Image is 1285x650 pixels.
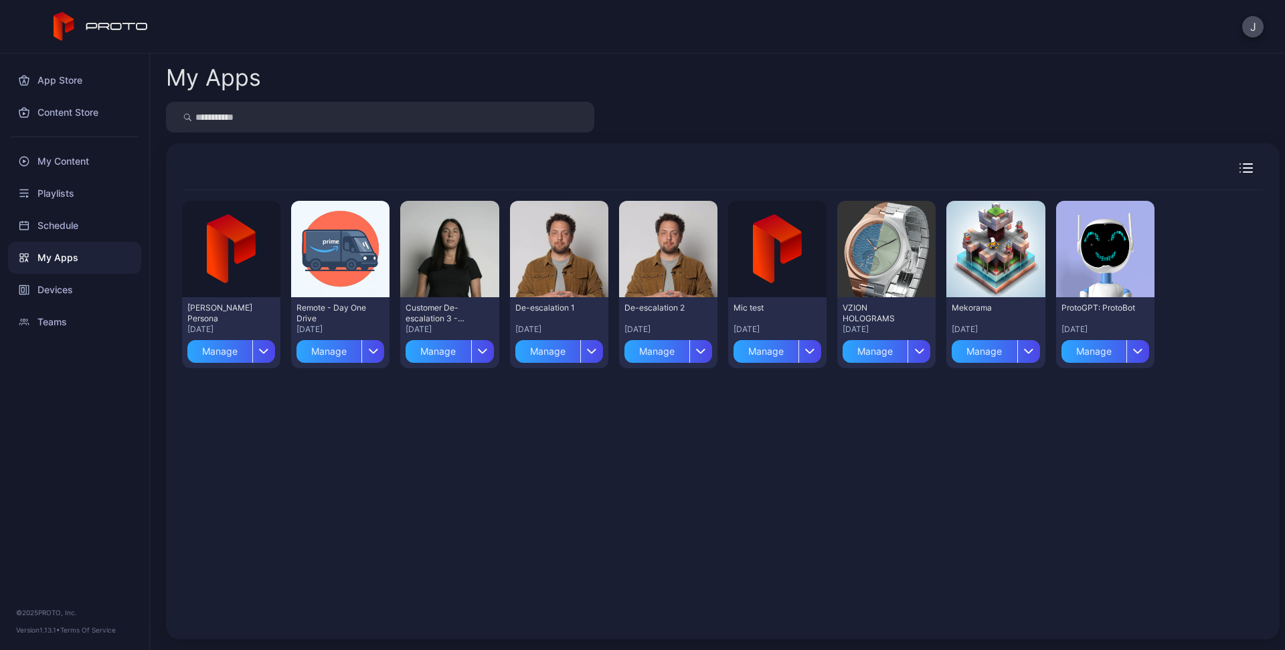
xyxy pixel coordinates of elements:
div: [DATE] [952,324,1039,335]
div: [DATE] [515,324,603,335]
button: Manage [624,335,712,363]
button: J [1242,16,1264,37]
div: Manage [187,340,252,363]
button: Manage [843,335,930,363]
div: Mekorama [952,303,1025,313]
div: [DATE] [1061,324,1149,335]
div: [DATE] [843,324,930,335]
button: Manage [952,335,1039,363]
a: Playlists [8,177,141,210]
div: [DATE] [296,324,384,335]
div: VZION HOLOGRAMS [843,303,916,324]
div: Manage [1061,340,1126,363]
div: De-escalation 2 [624,303,698,313]
span: Version 1.13.1 • [16,626,60,634]
a: App Store [8,64,141,96]
div: Remote - Day One Drive [296,303,370,324]
button: Manage [187,335,275,363]
a: My Apps [8,242,141,274]
button: Manage [734,335,821,363]
div: Manage [952,340,1017,363]
a: My Content [8,145,141,177]
div: De-escalation 1 [515,303,589,313]
div: Manage [624,340,689,363]
div: ProtoGPT: ProtoBot [1061,303,1135,313]
a: Devices [8,274,141,306]
a: Teams [8,306,141,338]
div: My Apps [166,66,261,89]
a: Schedule [8,210,141,242]
a: Terms Of Service [60,626,116,634]
div: Mic test [734,303,807,313]
div: Manage [296,340,361,363]
div: Manage [406,340,470,363]
div: [DATE] [734,324,821,335]
button: Manage [1061,335,1149,363]
div: Customer De-escalation 3 - (Amazon Last Mile) [406,303,479,324]
div: Joanne Rzeppa Persona [187,303,261,324]
div: [DATE] [406,324,493,335]
div: [DATE] [187,324,275,335]
div: Manage [734,340,798,363]
button: Manage [406,335,493,363]
button: Manage [515,335,603,363]
div: Manage [515,340,580,363]
div: [DATE] [624,324,712,335]
div: Manage [843,340,908,363]
a: Content Store [8,96,141,129]
div: © 2025 PROTO, Inc. [16,607,133,618]
button: Manage [296,335,384,363]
